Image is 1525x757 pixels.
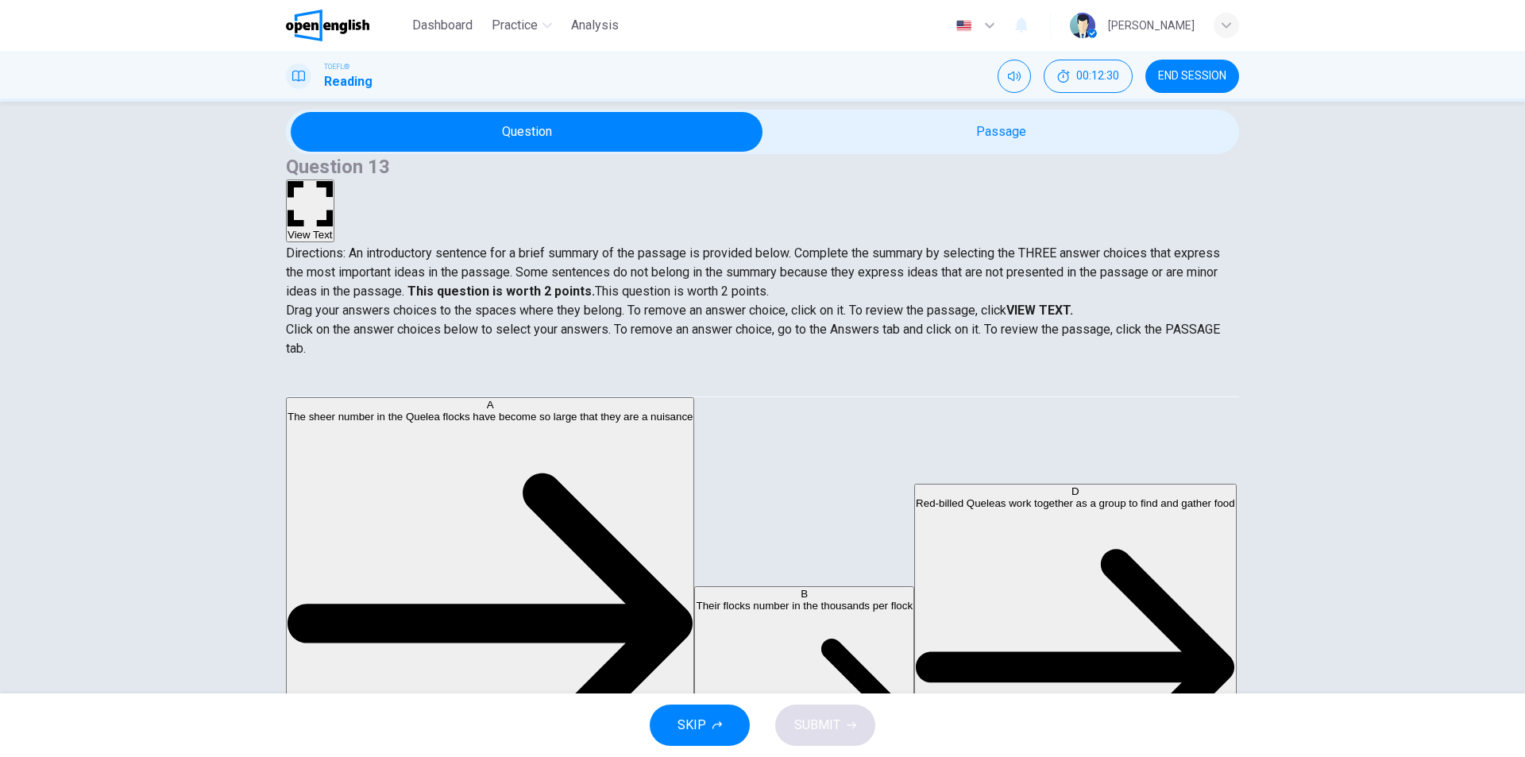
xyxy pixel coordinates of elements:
[595,284,769,299] span: This question is worth 2 points.
[565,11,625,40] button: Analysis
[288,411,693,423] span: The sheer number in the Quelea flocks have become so large that they are a nuisance
[286,245,1220,299] span: Directions: An introductory sentence for a brief summary of the passage is provided below. Comple...
[286,301,1239,320] p: Drag your answers choices to the spaces where they belong. To remove an answer choice, click on i...
[404,284,595,299] strong: This question is worth 2 points.
[1044,60,1133,93] button: 00:12:30
[286,320,1239,358] p: Click on the answer choices below to select your answers. To remove an answer choice, go to the A...
[286,180,334,242] button: View Text
[1070,13,1095,38] img: Profile picture
[324,61,349,72] span: TOEFL®
[324,72,373,91] h1: Reading
[916,496,1235,508] span: Red-billed Queleas work together as a group to find and gather food
[1158,70,1226,83] span: END SESSION
[998,60,1031,93] div: Mute
[1076,70,1119,83] span: 00:12:30
[1044,60,1133,93] div: Hide
[916,485,1235,496] div: D
[678,714,706,736] span: SKIP
[696,599,913,611] span: Their flocks number in the thousands per flock
[1006,303,1073,318] strong: VIEW TEXT.
[650,705,750,746] button: SKIP
[406,11,479,40] button: Dashboard
[286,154,1239,180] h4: Question 13
[412,16,473,35] span: Dashboard
[286,10,406,41] a: OpenEnglish logo
[1145,60,1239,93] button: END SESSION
[288,399,693,411] div: A
[286,10,369,41] img: OpenEnglish logo
[1108,16,1195,35] div: [PERSON_NAME]
[954,20,974,32] img: en
[571,16,619,35] span: Analysis
[492,16,538,35] span: Practice
[696,587,913,599] div: B
[286,358,1239,396] div: Choose test type tabs
[485,11,558,40] button: Practice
